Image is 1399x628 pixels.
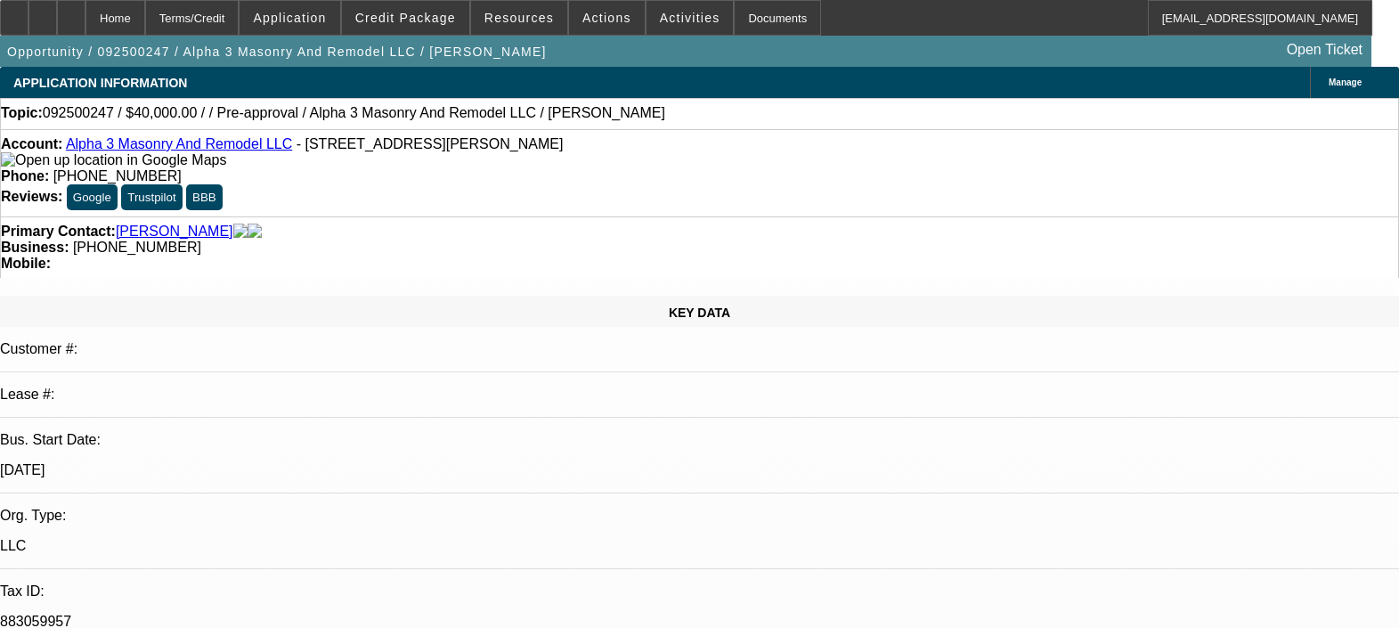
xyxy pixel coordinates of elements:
[484,11,554,25] span: Resources
[1329,77,1362,87] span: Manage
[248,224,262,240] img: linkedin-icon.png
[1,136,62,151] strong: Account:
[342,1,469,35] button: Credit Package
[233,224,248,240] img: facebook-icon.png
[297,136,564,151] span: - [STREET_ADDRESS][PERSON_NAME]
[43,105,665,121] span: 092500247 / $40,000.00 / / Pre-approval / Alpha 3 Masonry And Remodel LLC / [PERSON_NAME]
[1280,35,1370,65] a: Open Ticket
[569,1,645,35] button: Actions
[13,76,187,90] span: APPLICATION INFORMATION
[471,1,567,35] button: Resources
[647,1,734,35] button: Activities
[1,240,69,255] strong: Business:
[186,184,223,210] button: BBB
[1,152,226,167] a: View Google Maps
[1,256,51,271] strong: Mobile:
[121,184,182,210] button: Trustpilot
[660,11,720,25] span: Activities
[67,184,118,210] button: Google
[73,240,201,255] span: [PHONE_NUMBER]
[1,105,43,121] strong: Topic:
[1,152,226,168] img: Open up location in Google Maps
[1,168,49,184] strong: Phone:
[355,11,456,25] span: Credit Package
[582,11,631,25] span: Actions
[1,189,62,204] strong: Reviews:
[116,224,233,240] a: [PERSON_NAME]
[1,224,116,240] strong: Primary Contact:
[253,11,326,25] span: Application
[7,45,547,59] span: Opportunity / 092500247 / Alpha 3 Masonry And Remodel LLC / [PERSON_NAME]
[53,168,182,184] span: [PHONE_NUMBER]
[66,136,292,151] a: Alpha 3 Masonry And Remodel LLC
[669,306,730,320] span: KEY DATA
[240,1,339,35] button: Application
